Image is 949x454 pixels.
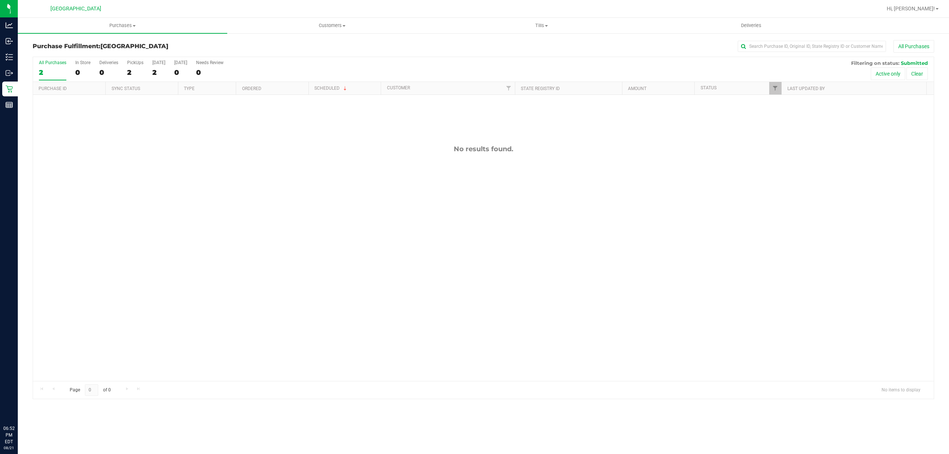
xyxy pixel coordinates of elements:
[901,60,928,66] span: Submitted
[6,53,13,61] inline-svg: Inventory
[6,85,13,93] inline-svg: Retail
[18,22,227,29] span: Purchases
[701,85,717,90] a: Status
[871,67,905,80] button: Active only
[3,425,14,445] p: 06:52 PM EDT
[99,60,118,65] div: Deliveries
[99,68,118,77] div: 0
[628,86,647,91] a: Amount
[731,22,771,29] span: Deliveries
[174,68,187,77] div: 0
[521,86,560,91] a: State Registry ID
[503,82,515,95] a: Filter
[184,86,195,91] a: Type
[769,82,781,95] a: Filter
[647,18,856,33] a: Deliveries
[876,384,926,395] span: No items to display
[127,68,143,77] div: 2
[437,22,646,29] span: Tills
[228,22,436,29] span: Customers
[314,86,348,91] a: Scheduled
[893,40,934,53] button: All Purchases
[787,86,825,91] a: Last Updated By
[39,68,66,77] div: 2
[6,101,13,109] inline-svg: Reports
[887,6,935,11] span: Hi, [PERSON_NAME]!
[33,145,934,153] div: No results found.
[75,68,90,77] div: 0
[39,60,66,65] div: All Purchases
[63,384,117,396] span: Page of 0
[242,86,261,91] a: Ordered
[196,60,224,65] div: Needs Review
[127,60,143,65] div: PickUps
[33,43,333,50] h3: Purchase Fulfillment:
[6,21,13,29] inline-svg: Analytics
[50,6,101,12] span: [GEOGRAPHIC_DATA]
[196,68,224,77] div: 0
[100,43,168,50] span: [GEOGRAPHIC_DATA]
[112,86,140,91] a: Sync Status
[851,60,899,66] span: Filtering on status:
[18,18,227,33] a: Purchases
[152,60,165,65] div: [DATE]
[6,37,13,45] inline-svg: Inbound
[906,67,928,80] button: Clear
[738,41,886,52] input: Search Purchase ID, Original ID, State Registry ID or Customer Name...
[174,60,187,65] div: [DATE]
[7,395,30,417] iframe: Resource center
[387,85,410,90] a: Customer
[227,18,437,33] a: Customers
[39,86,67,91] a: Purchase ID
[437,18,646,33] a: Tills
[6,69,13,77] inline-svg: Outbound
[3,445,14,451] p: 08/21
[152,68,165,77] div: 2
[75,60,90,65] div: In Store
